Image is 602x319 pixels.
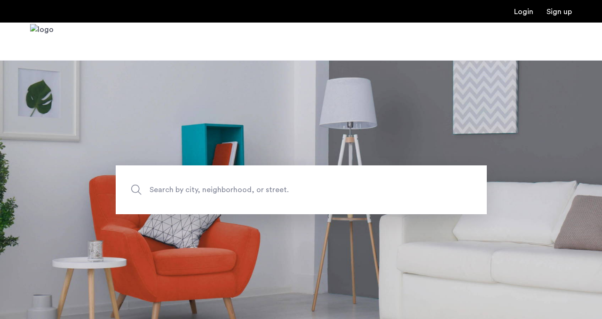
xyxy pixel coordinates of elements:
[116,165,487,214] input: Apartment Search
[30,24,54,59] img: logo
[547,8,572,16] a: Registration
[30,24,54,59] a: Cazamio Logo
[150,183,409,196] span: Search by city, neighborhood, or street.
[514,8,533,16] a: Login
